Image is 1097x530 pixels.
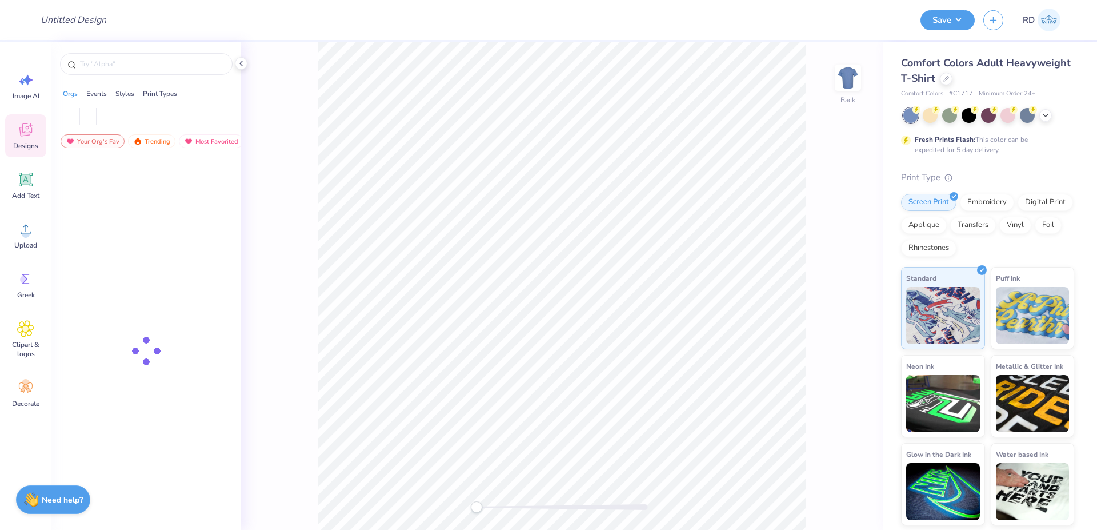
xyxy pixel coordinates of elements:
div: Vinyl [999,217,1031,234]
img: Puff Ink [996,287,1070,344]
div: Print Type [901,171,1074,184]
span: Water based Ink [996,448,1048,460]
span: RD [1023,14,1035,27]
div: Print Types [143,89,177,99]
div: Events [86,89,107,99]
img: Standard [906,287,980,344]
div: Orgs [63,89,78,99]
div: Screen Print [901,194,956,211]
div: Embroidery [960,194,1014,211]
span: Clipart & logos [7,340,45,358]
span: Designs [13,141,38,150]
span: Greek [17,290,35,300]
img: trending.gif [133,137,142,145]
img: Glow in the Dark Ink [906,463,980,520]
strong: Need help? [42,495,83,505]
div: Digital Print [1018,194,1073,211]
strong: Fresh Prints Flash: [915,135,975,144]
div: This color can be expedited for 5 day delivery. [915,134,1055,155]
div: Styles [115,89,134,99]
div: Your Org's Fav [61,134,125,148]
span: Metallic & Glitter Ink [996,360,1063,372]
div: Applique [901,217,947,234]
span: Comfort Colors [901,89,943,99]
span: Decorate [12,399,39,408]
img: Back [836,66,859,89]
div: Foil [1035,217,1062,234]
span: # C1717 [949,89,973,99]
input: Try "Alpha" [79,58,225,70]
img: Metallic & Glitter Ink [996,375,1070,432]
img: Neon Ink [906,375,980,432]
a: RD [1018,9,1066,31]
span: Glow in the Dark Ink [906,448,971,460]
div: Transfers [950,217,996,234]
button: Save [920,10,975,30]
span: Minimum Order: 24 + [979,89,1036,99]
span: Add Text [12,191,39,200]
img: most_fav.gif [184,137,193,145]
span: Upload [14,241,37,250]
span: Comfort Colors Adult Heavyweight T-Shirt [901,56,1071,85]
img: Water based Ink [996,463,1070,520]
input: Untitled Design [31,9,115,31]
span: Neon Ink [906,360,934,372]
div: Most Favorited [179,134,243,148]
div: Rhinestones [901,240,956,257]
img: most_fav.gif [66,137,75,145]
span: Image AI [13,91,39,101]
div: Back [840,95,855,105]
span: Standard [906,272,936,284]
span: Puff Ink [996,272,1020,284]
div: Trending [128,134,175,148]
img: Rommel Del Rosario [1038,9,1060,31]
div: Accessibility label [471,501,482,513]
